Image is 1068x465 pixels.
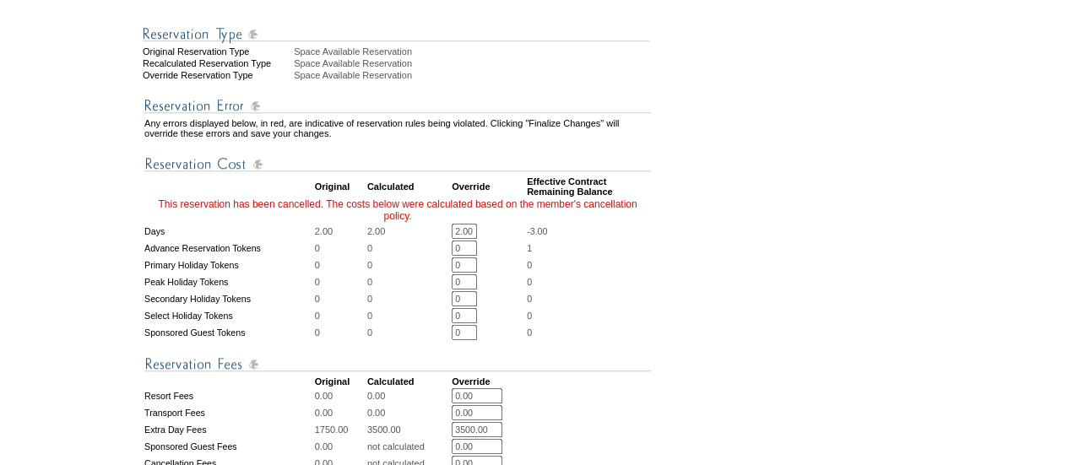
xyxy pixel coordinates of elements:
[144,154,651,175] img: Reservation Cost
[294,70,653,80] div: Space Available Reservation
[367,308,450,323] td: 0
[527,327,532,338] span: 0
[367,241,450,256] td: 0
[144,325,313,340] td: Sponsored Guest Tokens
[143,24,649,45] img: Reservation Type
[527,176,651,197] td: Effective Contract Remaining Balance
[315,376,366,387] td: Original
[144,405,313,420] td: Transport Fees
[144,95,651,116] img: Reservation Errors
[144,241,313,256] td: Advance Reservation Tokens
[527,311,532,321] span: 0
[315,224,366,239] td: 2.00
[144,308,313,323] td: Select Holiday Tokens
[315,325,366,340] td: 0
[367,376,450,387] td: Calculated
[527,277,532,287] span: 0
[315,388,366,403] td: 0.00
[144,354,651,375] img: Reservation Fees
[144,274,313,289] td: Peak Holiday Tokens
[144,224,313,239] td: Days
[294,46,653,57] div: Space Available Reservation
[143,46,292,57] div: Original Reservation Type
[143,58,292,68] div: Recalculated Reservation Type
[315,308,366,323] td: 0
[315,291,366,306] td: 0
[294,58,653,68] div: Space Available Reservation
[144,291,313,306] td: Secondary Holiday Tokens
[367,176,450,197] td: Calculated
[367,274,450,289] td: 0
[144,118,651,138] td: Any errors displayed below, in red, are indicative of reservation rules being violated. Clicking ...
[315,257,366,273] td: 0
[315,422,366,437] td: 1750.00
[367,388,450,403] td: 0.00
[367,224,450,239] td: 2.00
[144,257,313,273] td: Primary Holiday Tokens
[315,241,366,256] td: 0
[367,422,450,437] td: 3500.00
[527,294,532,304] span: 0
[367,257,450,273] td: 0
[452,376,525,387] td: Override
[315,405,366,420] td: 0.00
[144,439,313,454] td: Sponsored Guest Fees
[143,70,292,80] div: Override Reservation Type
[144,422,313,437] td: Extra Day Fees
[315,274,366,289] td: 0
[367,439,450,454] td: not calculated
[527,260,532,270] span: 0
[527,226,547,236] span: -3.00
[144,198,651,222] td: This reservation has been cancelled. The costs below were calculated based on the member's cancel...
[367,291,450,306] td: 0
[315,439,366,454] td: 0.00
[452,176,525,197] td: Override
[367,325,450,340] td: 0
[367,405,450,420] td: 0.00
[527,243,532,253] span: 1
[315,176,366,197] td: Original
[144,388,313,403] td: Resort Fees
